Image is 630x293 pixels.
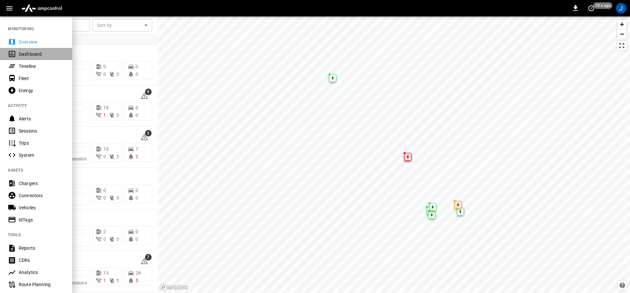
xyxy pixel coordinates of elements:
div: Timeline [19,63,64,70]
div: Alerts [19,115,64,122]
div: Overview [19,39,64,45]
div: Trips [19,140,64,146]
div: Route Planning [19,281,64,288]
div: Reports [19,245,64,251]
div: Energy [19,87,64,94]
div: Sessions [19,128,64,134]
img: ampcontrol.io logo [19,2,65,14]
div: Dashboard [19,51,64,57]
span: 10 s ago [593,2,613,9]
div: Chargers [19,180,64,187]
div: Fleet [19,75,64,82]
div: System [19,152,64,158]
div: profile-icon [616,3,626,13]
div: CDRs [19,257,64,263]
div: Vehicles [19,204,64,211]
div: Connectors [19,192,64,199]
button: set refresh interval [586,3,597,13]
div: IdTags [19,217,64,223]
div: Analytics [19,269,64,276]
